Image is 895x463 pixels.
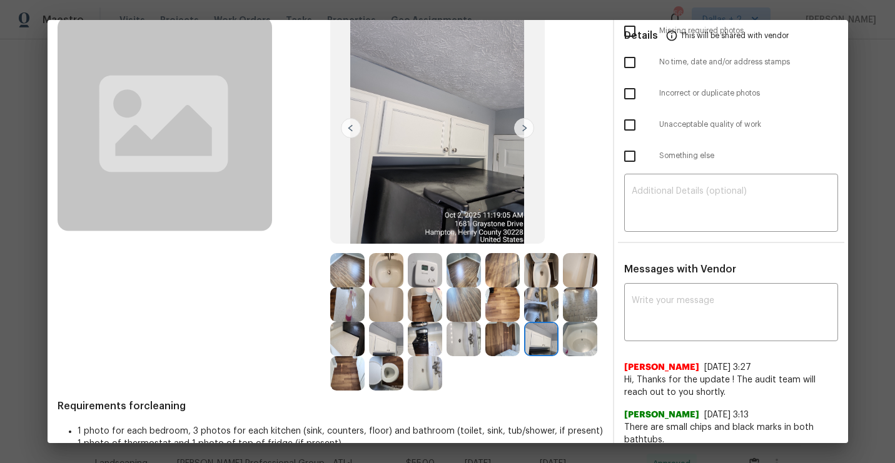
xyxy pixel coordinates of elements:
[704,363,751,372] span: [DATE] 3:27
[341,118,361,138] img: left-chevron-button-url
[659,119,838,130] span: Unacceptable quality of work
[58,400,603,412] span: Requirements for cleaning
[614,109,848,141] div: Unacceptable quality of work
[614,141,848,172] div: Something else
[614,78,848,109] div: Incorrect or duplicate photos
[624,264,736,274] span: Messages with Vendor
[680,20,789,50] span: This will be shared with vendor
[624,409,699,421] span: [PERSON_NAME]
[624,374,838,399] span: Hi, Thanks for the update ! The audit team will reach out to you shortly.
[659,151,838,161] span: Something else
[614,47,848,78] div: No time, date and/or address stamps
[659,88,838,99] span: Incorrect or duplicate photos
[624,421,838,446] span: There are small chips and black marks in both bathtubs.
[704,411,749,419] span: [DATE] 3:13
[624,361,699,374] span: [PERSON_NAME]
[78,437,603,450] li: 1 photo of thermostat and 1 photo of top of fridge (if present)
[514,118,534,138] img: right-chevron-button-url
[78,425,603,437] li: 1 photo for each bedroom, 3 photos for each kitchen (sink, counters, floor) and bathroom (toilet,...
[659,57,838,67] span: No time, date and/or address stamps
